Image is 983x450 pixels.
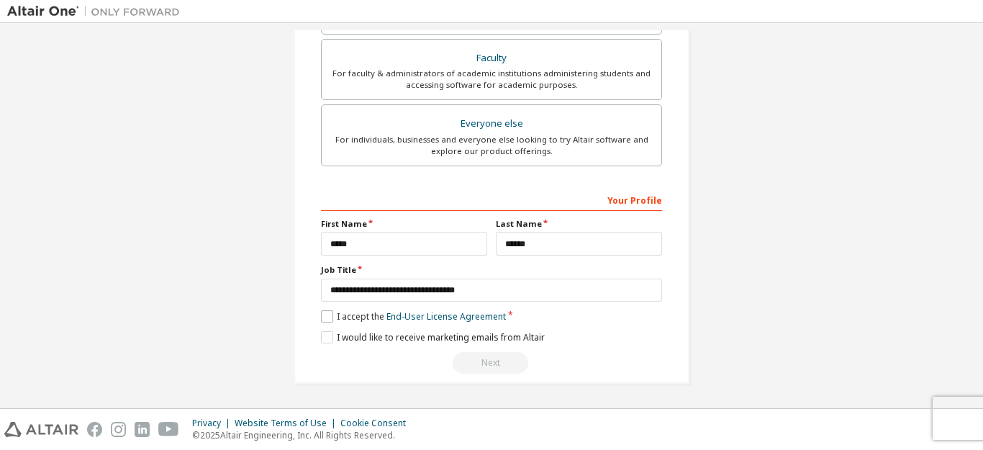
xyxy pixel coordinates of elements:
[4,422,78,437] img: altair_logo.svg
[330,114,653,134] div: Everyone else
[87,422,102,437] img: facebook.svg
[192,429,415,441] p: © 2025 Altair Engineering, Inc. All Rights Reserved.
[321,264,662,276] label: Job Title
[7,4,187,19] img: Altair One
[340,418,415,429] div: Cookie Consent
[386,310,506,323] a: End-User License Agreement
[321,352,662,374] div: Read and acccept EULA to continue
[330,48,653,68] div: Faculty
[330,68,653,91] div: For faculty & administrators of academic institutions administering students and accessing softwa...
[496,218,662,230] label: Last Name
[235,418,340,429] div: Website Terms of Use
[321,218,487,230] label: First Name
[321,331,545,343] label: I would like to receive marketing emails from Altair
[321,188,662,211] div: Your Profile
[135,422,150,437] img: linkedin.svg
[192,418,235,429] div: Privacy
[330,134,653,157] div: For individuals, businesses and everyone else looking to try Altair software and explore our prod...
[321,310,506,323] label: I accept the
[111,422,126,437] img: instagram.svg
[158,422,179,437] img: youtube.svg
